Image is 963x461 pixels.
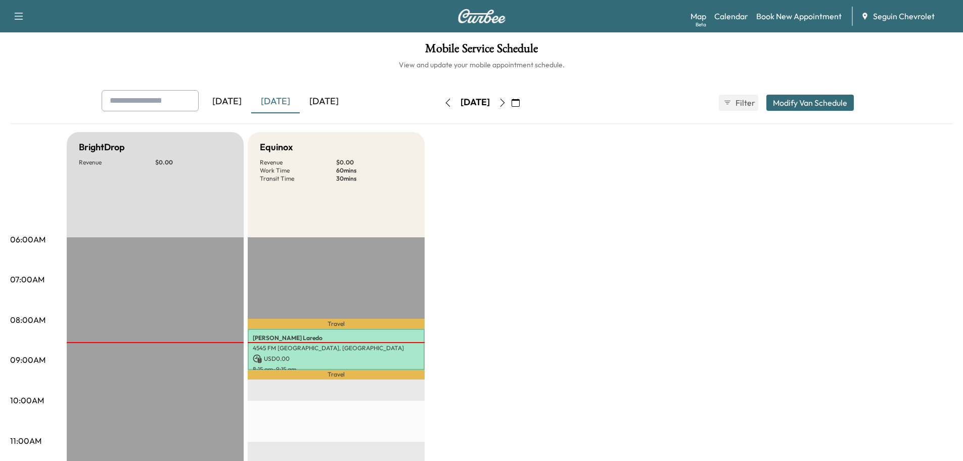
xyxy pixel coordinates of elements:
span: Seguin Chevrolet [873,10,935,22]
p: 4545 FM [GEOGRAPHIC_DATA], [GEOGRAPHIC_DATA] [253,344,420,352]
div: [DATE] [203,90,251,113]
div: [DATE] [461,96,490,109]
p: 07:00AM [10,273,44,285]
span: Filter [736,97,754,109]
p: Work Time [260,166,336,175]
a: Calendar [714,10,748,22]
div: [DATE] [300,90,348,113]
a: Book New Appointment [756,10,842,22]
button: Filter [719,95,758,111]
img: Curbee Logo [457,9,506,23]
div: [DATE] [251,90,300,113]
h1: Mobile Service Schedule [10,43,953,60]
p: USD 0.00 [253,354,420,363]
p: 10:00AM [10,394,44,406]
p: 08:00AM [10,314,45,326]
p: Travel [248,319,425,329]
p: Revenue [79,158,155,166]
p: $ 0.00 [155,158,232,166]
p: $ 0.00 [336,158,412,166]
p: Transit Time [260,175,336,183]
p: [PERSON_NAME] Laredo [253,334,420,342]
p: 8:15 am - 9:15 am [253,365,420,373]
p: 30 mins [336,175,412,183]
p: 60 mins [336,166,412,175]
h5: BrightDrop [79,140,125,154]
button: Modify Van Schedule [766,95,854,111]
div: Beta [696,21,706,28]
p: 11:00AM [10,435,41,447]
a: MapBeta [691,10,706,22]
p: 06:00AM [10,233,45,245]
h6: View and update your mobile appointment schedule. [10,60,953,70]
p: Travel [248,370,425,380]
p: 09:00AM [10,354,45,366]
p: Revenue [260,158,336,166]
h5: Equinox [260,140,293,154]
